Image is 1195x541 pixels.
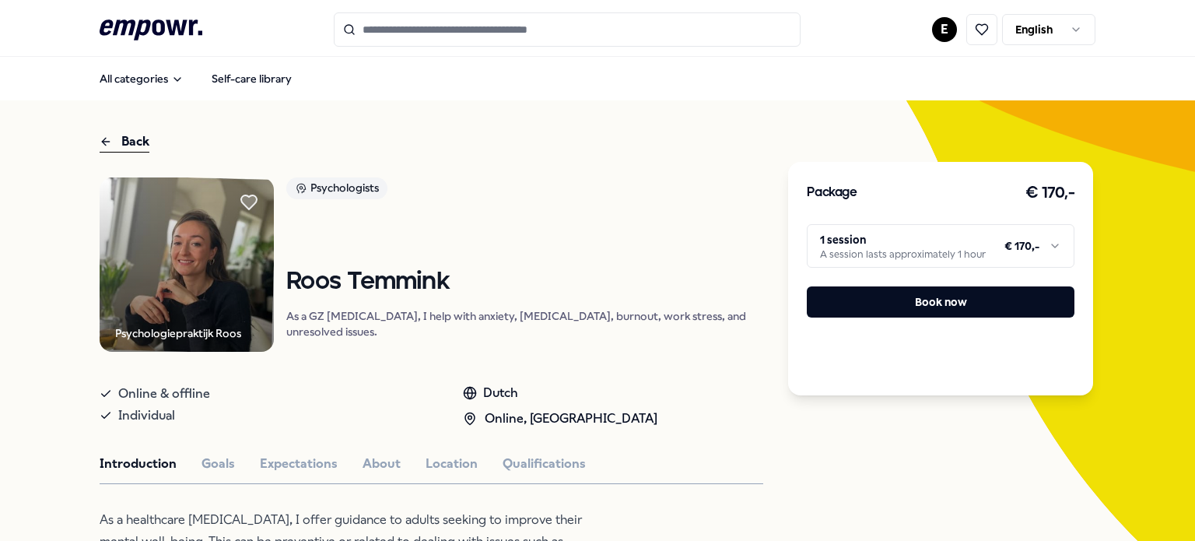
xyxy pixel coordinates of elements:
[260,454,338,474] button: Expectations
[100,177,274,352] img: Product Image
[286,308,763,339] p: As a GZ [MEDICAL_DATA], I help with anxiety, [MEDICAL_DATA], burnout, work stress, and unresolved...
[100,454,177,474] button: Introduction
[100,132,149,153] div: Back
[286,269,763,296] h1: Roos Temmink
[463,383,657,403] div: Dutch
[202,454,235,474] button: Goals
[1025,181,1075,206] h3: € 170,-
[363,454,401,474] button: About
[87,63,304,94] nav: Main
[503,454,586,474] button: Qualifications
[334,12,801,47] input: Search for products, categories or subcategories
[286,177,387,199] div: Psychologists
[463,409,657,429] div: Online, [GEOGRAPHIC_DATA]
[118,405,175,427] span: Individual
[426,454,478,474] button: Location
[118,383,210,405] span: Online & offline
[932,17,957,42] button: E
[87,63,196,94] button: All categories
[807,183,857,203] h3: Package
[115,325,241,342] div: Psychologiepraktijk Roos
[286,177,763,205] a: Psychologists
[807,286,1074,318] button: Book now
[199,63,304,94] a: Self-care library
